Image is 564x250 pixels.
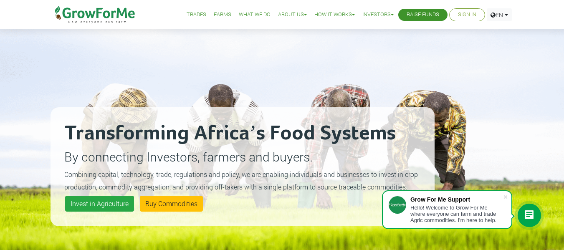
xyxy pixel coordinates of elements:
a: EN [487,8,512,21]
a: Raise Funds [407,10,439,19]
a: Buy Commodities [140,196,203,212]
a: Invest in Agriculture [65,196,134,212]
h2: Transforming Africa’s Food Systems [64,121,421,146]
small: Combining capital, technology, trade, regulations and policy, we are enabling individuals and bus... [64,170,418,191]
a: Farms [214,10,231,19]
a: Investors [362,10,394,19]
a: About Us [278,10,307,19]
a: What We Do [239,10,271,19]
p: By connecting Investors, farmers and buyers. [64,147,421,166]
div: Hello! Welcome to Grow For Me where everyone can farm and trade Agric commodities. I'm here to help. [410,205,503,223]
div: Grow For Me Support [410,196,503,203]
a: How it Works [314,10,355,19]
a: Sign In [458,10,476,19]
a: Trades [187,10,206,19]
